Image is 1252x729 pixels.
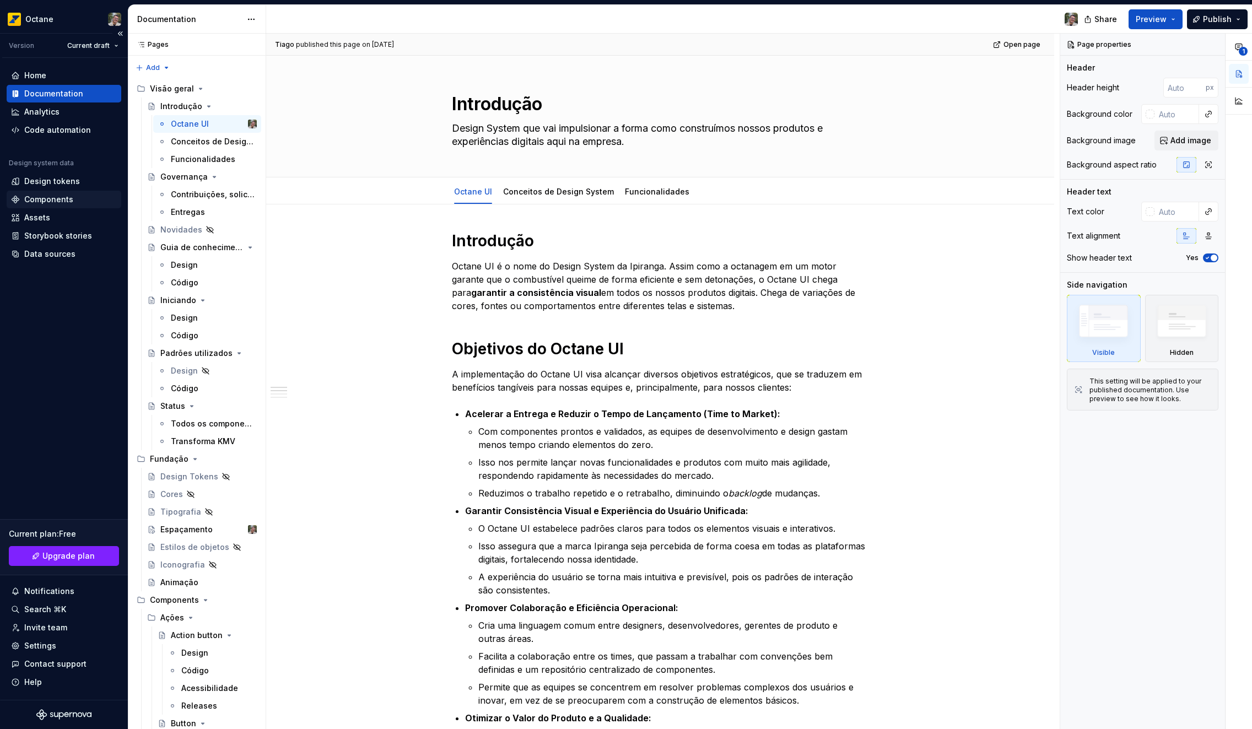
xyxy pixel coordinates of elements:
strong: Garantir Consistência Visual e Experiência do Usuário Unificada: [465,505,748,516]
a: Introdução [143,98,261,115]
a: Tipografia [143,503,261,521]
button: Preview [1129,9,1183,29]
div: Components [24,194,73,205]
div: Código [181,665,209,676]
div: Design Tokens [160,471,218,482]
div: Fundação [150,453,188,465]
div: Ações [160,612,184,623]
a: Code automation [7,121,121,139]
div: Documentation [24,88,83,99]
a: Open page [990,37,1045,52]
a: Contribuições, solicitações e bugs [153,186,261,203]
div: Animação [160,577,198,588]
div: Contact support [24,658,87,669]
button: Collapse sidebar [112,26,128,41]
div: Pages [132,40,169,49]
div: Ações [143,609,261,627]
button: Share [1078,9,1124,29]
a: Settings [7,637,121,655]
div: Iconografia [160,559,205,570]
a: Transforma KMV [153,433,261,450]
h1: Introdução [452,231,868,251]
div: Version [9,41,34,50]
a: Código [153,327,261,344]
button: Help [7,673,121,691]
div: Invite team [24,622,67,633]
textarea: Design System que vai impulsionar a forma como construímos nossos produtos e experiências digitai... [450,120,866,150]
a: Status [143,397,261,415]
div: Settings [24,640,56,651]
a: Acessibilidade [164,679,261,697]
button: Current draft [62,38,123,53]
div: Code automation [24,125,91,136]
div: Octane UI [171,118,209,129]
div: Side navigation [1067,279,1127,290]
a: Documentation [7,85,121,102]
div: Transforma KMV [171,436,235,447]
div: Visible [1067,295,1141,362]
a: Todos os componentes [153,415,261,433]
a: Design [153,256,261,274]
textarea: Introdução [450,91,866,117]
div: Padrões utilizados [160,348,233,359]
div: Text alignment [1067,230,1120,241]
a: Novidades [143,221,261,239]
a: Components [7,191,121,208]
p: Reduzimos o trabalho repetido e o retrabalho, diminuindo o de mudanças. [478,487,868,500]
a: Animação [143,574,261,591]
img: Tiago [248,120,257,128]
a: Padrões utilizados [143,344,261,362]
span: Publish [1203,14,1232,25]
div: Fundação [132,450,261,468]
p: Com componentes prontos e validados, as equipes de desenvolvimento e design gastam menos tempo cr... [478,425,868,451]
img: Tiago [1065,13,1078,26]
h1: Objetivos do Octane UI [452,339,868,359]
a: Estilos de objetos [143,538,261,556]
p: A experiência do usuário se torna mais intuitiva e previsível, pois os padrões de interação são c... [478,570,868,597]
div: Notifications [24,586,74,597]
button: Publish [1187,9,1248,29]
div: Design tokens [24,176,80,187]
a: Design [153,309,261,327]
p: px [1206,83,1214,92]
img: Tiago [248,525,257,534]
div: Código [171,277,198,288]
div: Design [171,260,198,271]
svg: Supernova Logo [36,709,91,720]
div: Estilos de objetos [160,542,229,553]
div: Design [181,647,208,658]
div: Button [171,718,196,729]
div: Help [24,677,42,688]
div: Governança [160,171,208,182]
div: Header height [1067,82,1119,93]
p: Cria uma linguagem comum entre designers, desenvolvedores, gerentes de produto e outras áreas. [478,619,868,645]
div: Visible [1092,348,1115,357]
a: Funcionalidades [625,187,689,196]
a: Código [164,662,261,679]
div: Iniciando [160,295,196,306]
div: Background image [1067,135,1136,146]
div: Background aspect ratio [1067,159,1157,170]
a: Cores [143,485,261,503]
p: Isso nos permite lançar novas funcionalidades e produtos com muito mais agilidade, respondendo ra... [478,456,868,482]
div: Status [160,401,185,412]
div: Octane [25,14,53,25]
strong: garantir a consistência visual [471,287,601,298]
a: Octane UITiago [153,115,261,133]
div: Octane UI [450,180,497,203]
strong: Acelerar a Entrega e Reduzir o Tempo de Lançamento (Time to Market): [465,408,780,419]
p: O Octane UI estabelece padrões claros para todos os elementos visuais e interativos. [478,522,868,535]
div: Código [171,330,198,341]
a: Data sources [7,245,121,263]
a: Analytics [7,103,121,121]
div: Funcionalidades [620,180,694,203]
a: Octane UI [454,187,492,196]
div: Home [24,70,46,81]
div: Data sources [24,249,75,260]
div: Visão geral [150,83,194,94]
span: Upgrade plan [42,550,95,561]
strong: Otimizar o Valor do Produto e a Qualidade: [465,712,651,723]
div: Analytics [24,106,60,117]
button: OctaneTiago [2,7,126,31]
span: Add image [1170,135,1211,146]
